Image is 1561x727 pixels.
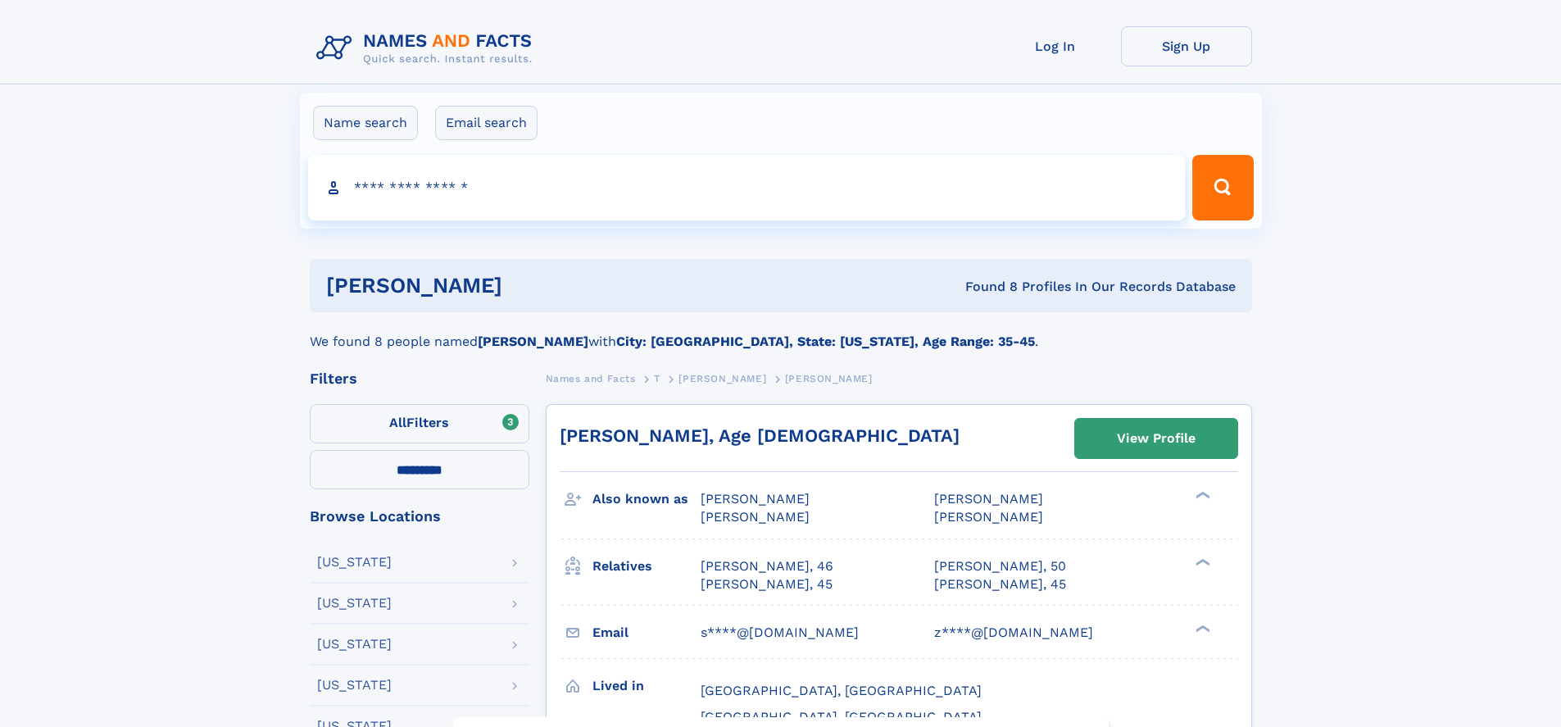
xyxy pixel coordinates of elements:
[678,368,766,388] a: [PERSON_NAME]
[310,312,1252,352] div: We found 8 people named with .
[592,619,701,647] h3: Email
[678,373,766,384] span: [PERSON_NAME]
[934,509,1043,525] span: [PERSON_NAME]
[310,26,546,70] img: Logo Names and Facts
[310,509,529,524] div: Browse Locations
[308,155,1186,220] input: search input
[310,404,529,443] label: Filters
[654,373,660,384] span: T
[1192,155,1253,220] button: Search Button
[934,491,1043,507] span: [PERSON_NAME]
[317,679,392,692] div: [US_STATE]
[733,278,1236,296] div: Found 8 Profiles In Our Records Database
[592,552,701,580] h3: Relatives
[389,415,406,430] span: All
[701,683,982,698] span: [GEOGRAPHIC_DATA], [GEOGRAPHIC_DATA]
[1191,557,1211,567] div: ❯
[701,557,833,575] a: [PERSON_NAME], 46
[934,557,1066,575] a: [PERSON_NAME], 50
[701,509,810,525] span: [PERSON_NAME]
[310,371,529,386] div: Filters
[592,485,701,513] h3: Also known as
[560,425,960,446] a: [PERSON_NAME], Age [DEMOGRAPHIC_DATA]
[326,275,734,296] h1: [PERSON_NAME]
[546,368,636,388] a: Names and Facts
[1191,490,1211,501] div: ❯
[654,368,660,388] a: T
[701,491,810,507] span: [PERSON_NAME]
[1191,623,1211,634] div: ❯
[592,672,701,700] h3: Lived in
[317,597,392,610] div: [US_STATE]
[317,638,392,651] div: [US_STATE]
[616,334,1035,349] b: City: [GEOGRAPHIC_DATA], State: [US_STATE], Age Range: 35-45
[701,575,833,593] a: [PERSON_NAME], 45
[1121,26,1252,66] a: Sign Up
[435,106,538,140] label: Email search
[701,709,982,725] span: [GEOGRAPHIC_DATA], [GEOGRAPHIC_DATA]
[478,334,588,349] b: [PERSON_NAME]
[934,575,1066,593] a: [PERSON_NAME], 45
[313,106,418,140] label: Name search
[1075,419,1237,458] a: View Profile
[990,26,1121,66] a: Log In
[785,373,873,384] span: [PERSON_NAME]
[317,556,392,569] div: [US_STATE]
[1117,420,1196,457] div: View Profile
